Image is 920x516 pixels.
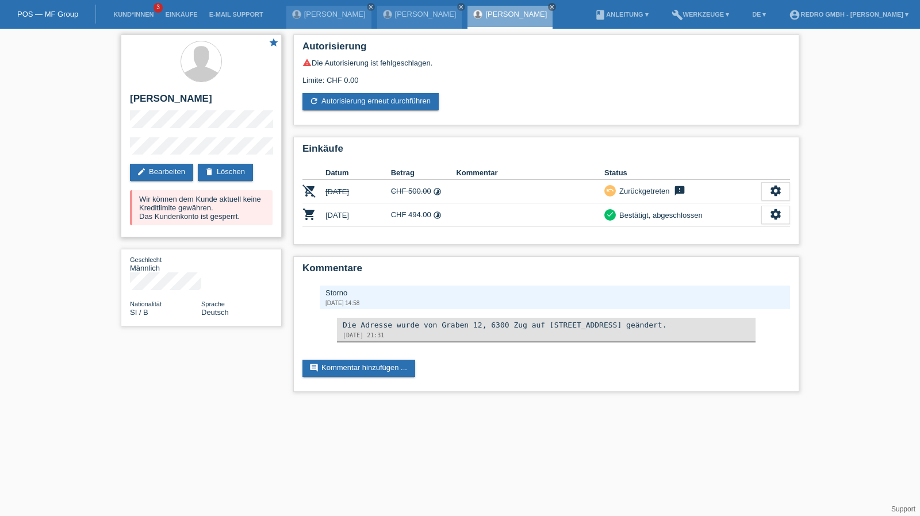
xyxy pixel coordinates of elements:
[302,184,316,198] i: POSP00014716
[325,180,391,203] td: [DATE]
[302,263,790,280] h2: Kommentare
[302,93,439,110] a: refreshAutorisierung erneut durchführen
[201,301,225,307] span: Sprache
[154,3,163,13] span: 3
[108,11,159,18] a: Kund*innen
[302,360,415,377] a: commentKommentar hinzufügen ...
[204,11,269,18] a: E-Mail Support
[391,203,457,227] td: CHF 494.00
[485,10,547,18] a: [PERSON_NAME]
[548,3,556,11] a: close
[367,3,375,11] a: close
[130,164,193,181] a: editBearbeiten
[604,166,761,180] th: Status
[456,166,604,180] th: Kommentar
[589,11,654,18] a: bookAnleitung ▾
[606,210,614,218] i: check
[269,37,279,48] i: star
[325,288,784,297] div: Storno
[201,308,229,317] span: Deutsch
[391,180,457,203] td: CHF 500.00
[309,97,319,106] i: refresh
[130,190,273,225] div: Wir können dem Kunde aktuell keine Kreditlimite gewähren. Das Kundenkonto ist gesperrt.
[325,166,391,180] th: Datum
[616,209,703,221] div: Bestätigt, abgeschlossen
[325,203,391,227] td: [DATE]
[789,9,800,21] i: account_circle
[673,185,687,197] i: feedback
[130,255,201,272] div: Männlich
[137,167,146,176] i: edit
[616,185,669,197] div: Zurückgetreten
[746,11,772,18] a: DE ▾
[205,167,214,176] i: delete
[130,93,273,110] h2: [PERSON_NAME]
[325,300,784,306] div: [DATE] 14:58
[302,67,790,84] div: Limite: CHF 0.00
[302,41,790,58] h2: Autorisierung
[458,4,464,10] i: close
[549,4,555,10] i: close
[391,166,457,180] th: Betrag
[769,208,782,221] i: settings
[302,143,790,160] h2: Einkäufe
[343,332,750,338] div: [DATE] 21:31
[17,10,78,18] a: POS — MF Group
[395,10,457,18] a: [PERSON_NAME]
[309,363,319,372] i: comment
[368,4,374,10] i: close
[130,256,162,263] span: Geschlecht
[891,505,915,513] a: Support
[769,184,782,197] i: settings
[159,11,203,18] a: Einkäufe
[130,301,162,307] span: Nationalität
[457,3,465,11] a: close
[130,308,148,317] span: Slowenien / B / 17.06.2022
[302,207,316,221] i: POSP00014720
[433,187,442,196] i: timelapse
[302,58,790,67] div: Die Autorisierung ist fehlgeschlagen.
[304,10,366,18] a: [PERSON_NAME]
[666,11,735,18] a: buildWerkzeuge ▾
[302,58,312,67] i: warning
[433,211,442,220] i: timelapse
[595,9,606,21] i: book
[198,164,253,181] a: deleteLöschen
[672,9,683,21] i: build
[269,37,279,49] a: star
[343,321,750,329] div: Die Adresse wurde von Graben 12, 6300 Zug auf [STREET_ADDRESS] geändert.
[606,186,614,194] i: undo
[783,11,914,18] a: account_circleRedro GmbH - [PERSON_NAME] ▾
